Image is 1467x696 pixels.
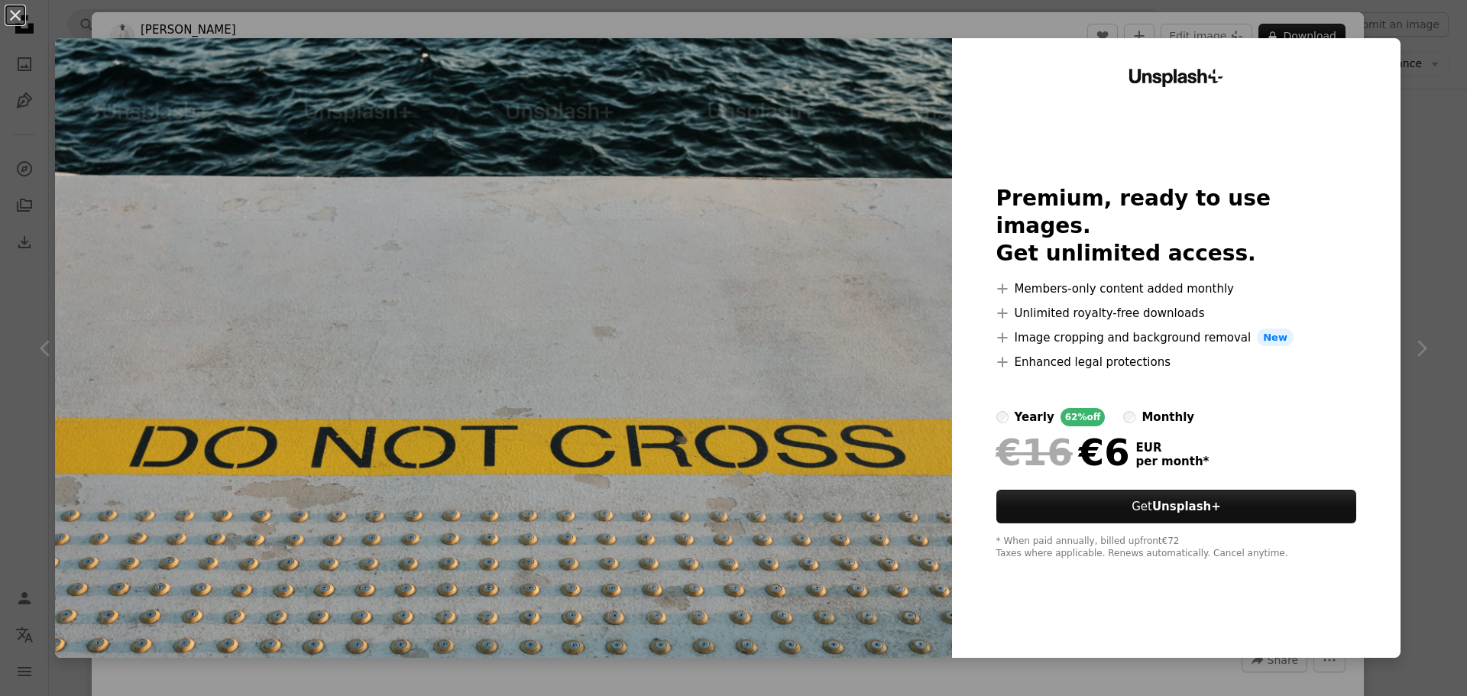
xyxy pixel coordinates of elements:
strong: Unsplash+ [1152,500,1221,513]
li: Image cropping and background removal [996,329,1357,347]
h2: Premium, ready to use images. Get unlimited access. [996,185,1357,267]
div: yearly [1015,408,1054,426]
input: yearly62%off [996,411,1009,423]
span: New [1257,329,1294,347]
div: €6 [996,432,1130,472]
div: monthly [1142,408,1194,426]
span: EUR [1136,441,1210,455]
input: monthly [1123,411,1135,423]
li: Unlimited royalty-free downloads [996,304,1357,322]
li: Members-only content added monthly [996,280,1357,298]
div: 62% off [1061,408,1106,426]
span: per month * [1136,455,1210,468]
button: GetUnsplash+ [996,490,1357,523]
div: * When paid annually, billed upfront €72 Taxes where applicable. Renews automatically. Cancel any... [996,536,1357,560]
span: €16 [996,432,1073,472]
li: Enhanced legal protections [996,353,1357,371]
